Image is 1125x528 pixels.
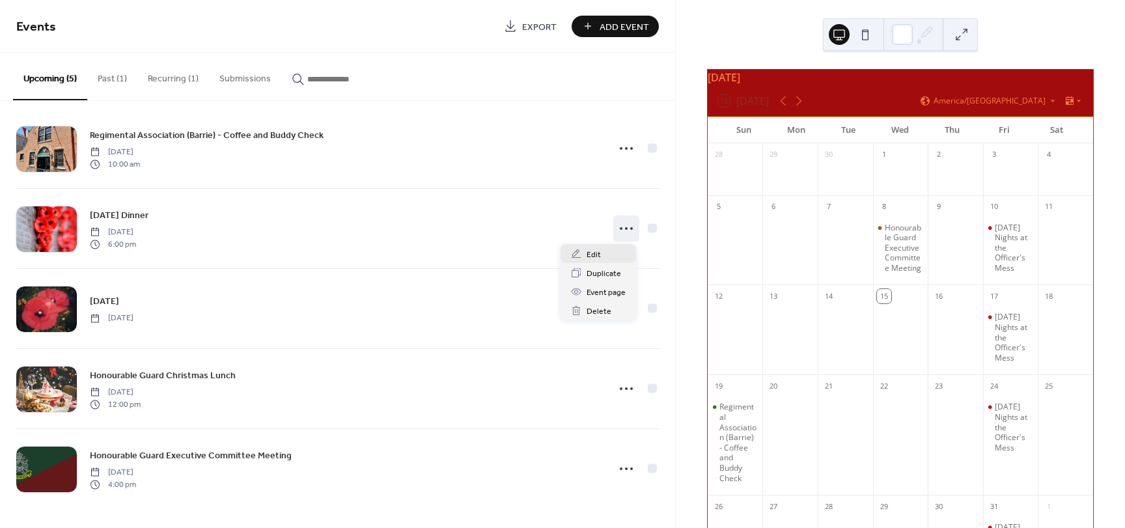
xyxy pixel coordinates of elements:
[90,387,141,398] span: [DATE]
[522,20,557,34] span: Export
[766,499,781,514] div: 27
[926,117,979,143] div: Thu
[983,223,1038,273] div: Friday Nights at the Officer's Mess
[712,379,726,393] div: 19
[572,16,659,37] button: Add Event
[90,146,140,158] span: [DATE]
[874,117,926,143] div: Wed
[766,148,781,162] div: 29
[822,499,836,514] div: 28
[16,14,56,40] span: Events
[90,158,140,170] span: 10:00 am
[90,398,141,410] span: 12:00 pm
[708,402,763,483] div: Regimental Association (Barrie) - Coffee and Buddy Check
[987,148,1001,162] div: 3
[600,20,649,34] span: Add Event
[90,479,136,490] span: 4:00 pm
[719,402,758,483] div: Regimental Association (Barrie) - Coffee and Buddy Check
[873,223,928,273] div: Honourable Guard Executive Committee Meeting
[587,267,621,281] span: Duplicate
[932,499,946,514] div: 30
[979,117,1031,143] div: Fri
[90,369,236,383] span: Honourable Guard Christmas Lunch
[712,289,726,303] div: 12
[983,312,1038,363] div: Friday Nights at the Officer's Mess
[770,117,822,143] div: Mon
[995,402,1033,452] div: [DATE] Nights at the Officer's Mess
[822,200,836,214] div: 7
[90,313,133,324] span: [DATE]
[587,305,611,318] span: Delete
[708,70,1093,85] div: [DATE]
[877,289,891,303] div: 15
[494,16,566,37] a: Export
[712,148,726,162] div: 28
[1042,499,1056,514] div: 1
[90,467,136,479] span: [DATE]
[209,53,281,99] button: Submissions
[932,148,946,162] div: 2
[877,200,891,214] div: 8
[13,53,87,100] button: Upcoming (5)
[877,379,891,393] div: 22
[712,499,726,514] div: 26
[90,448,292,463] a: Honourable Guard Executive Committee Meeting
[983,402,1038,452] div: Friday Nights at the Officer's Mess
[137,53,209,99] button: Recurring (1)
[877,148,891,162] div: 1
[987,379,1001,393] div: 24
[90,238,136,250] span: 6:00 pm
[1031,117,1083,143] div: Sat
[885,223,923,273] div: Honourable Guard Executive Committee Meeting
[987,200,1001,214] div: 10
[822,379,836,393] div: 21
[90,295,119,309] span: [DATE]
[90,368,236,383] a: Honourable Guard Christmas Lunch
[90,129,324,143] span: Regimental Association (Barrie) - Coffee and Buddy Check
[90,227,136,238] span: [DATE]
[712,200,726,214] div: 5
[90,128,324,143] a: Regimental Association (Barrie) - Coffee and Buddy Check
[822,289,836,303] div: 14
[587,248,601,262] span: Edit
[877,499,891,514] div: 29
[1042,200,1056,214] div: 11
[987,289,1001,303] div: 17
[822,117,874,143] div: Tue
[90,208,148,223] a: [DATE] Dinner
[766,379,781,393] div: 20
[87,53,137,99] button: Past (1)
[995,312,1033,363] div: [DATE] Nights at the Officer's Mess
[987,499,1001,514] div: 31
[766,289,781,303] div: 13
[932,289,946,303] div: 16
[932,379,946,393] div: 23
[587,286,626,299] span: Event page
[822,148,836,162] div: 30
[90,294,119,309] a: [DATE]
[932,200,946,214] div: 9
[1042,379,1056,393] div: 25
[1042,148,1056,162] div: 4
[90,209,148,223] span: [DATE] Dinner
[995,223,1033,273] div: [DATE] Nights at the Officer's Mess
[718,117,770,143] div: Sun
[934,97,1046,105] span: America/[GEOGRAPHIC_DATA]
[90,449,292,463] span: Honourable Guard Executive Committee Meeting
[766,200,781,214] div: 6
[1042,289,1056,303] div: 18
